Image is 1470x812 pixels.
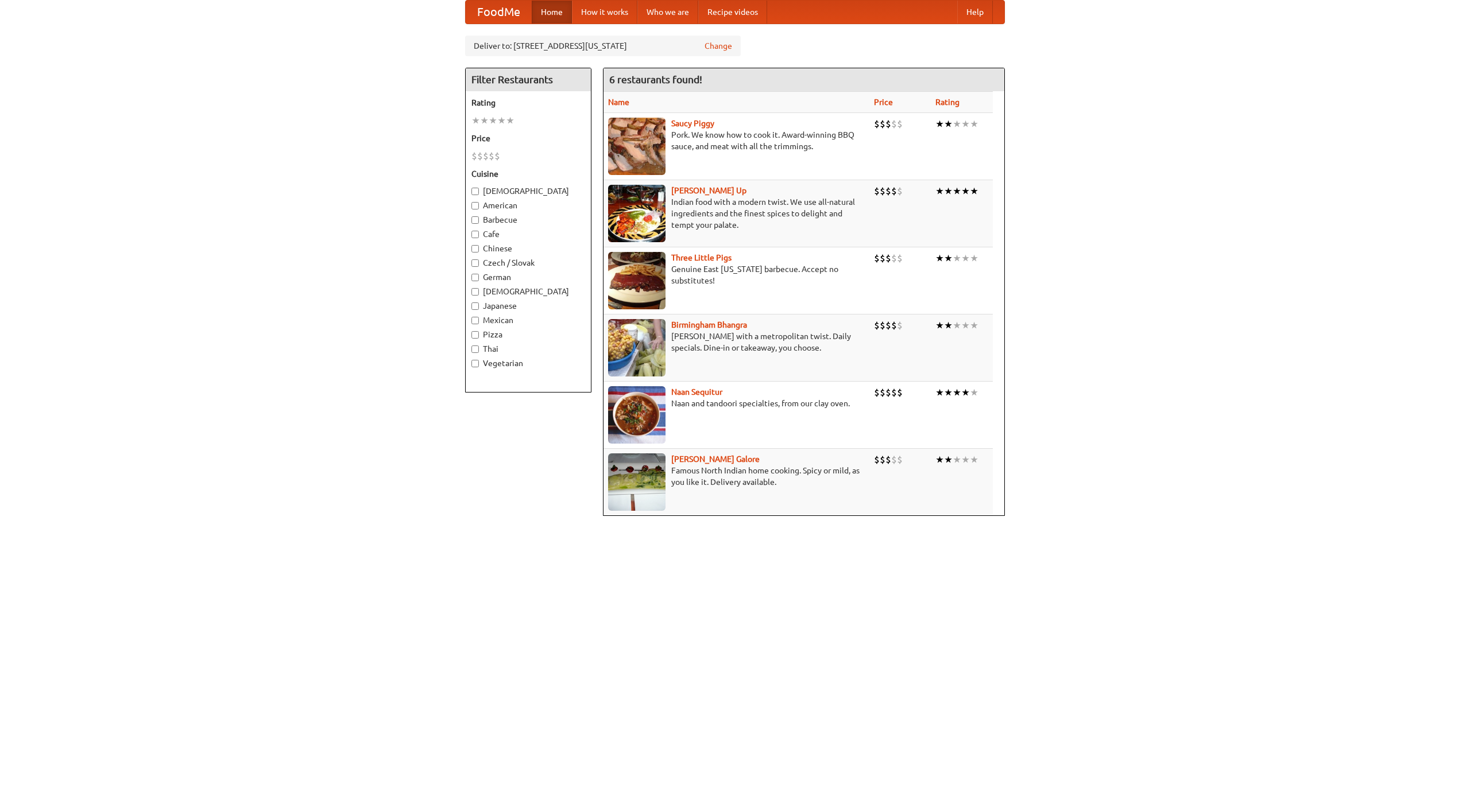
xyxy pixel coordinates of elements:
[471,216,479,224] input: Barbecue
[471,257,585,269] label: Czech / Slovak
[935,185,944,197] li: ★
[880,386,885,399] li: $
[477,150,483,162] li: $
[471,214,585,226] label: Barbecue
[471,97,585,108] h5: Rating
[471,286,585,297] label: [DEMOGRAPHIC_DATA]
[874,98,893,107] a: Price
[471,317,479,324] input: Mexican
[885,386,891,399] li: $
[471,329,585,340] label: Pizza
[897,319,903,332] li: $
[961,118,970,130] li: ★
[897,118,903,130] li: $
[671,186,746,195] a: [PERSON_NAME] Up
[880,118,885,130] li: $
[970,453,978,466] li: ★
[608,398,865,409] p: Naan and tandoori specialties, from our clay oven.
[471,259,479,267] input: Czech / Slovak
[874,386,880,399] li: $
[608,331,865,353] p: [PERSON_NAME] with a metropolitan twist. Daily specials. Dine-in or takeaway, you choose.
[944,252,953,265] li: ★
[471,314,585,326] label: Mexican
[471,200,585,211] label: American
[953,319,961,332] li: ★
[957,1,993,24] a: Help
[480,114,489,127] li: ★
[874,118,880,130] li: $
[608,453,666,511] img: currygalore.jpg
[935,252,944,265] li: ★
[671,320,747,329] a: Birmingham Bhangra
[891,252,897,265] li: $
[532,1,572,24] a: Home
[885,453,891,466] li: $
[489,114,497,127] li: ★
[471,245,479,252] input: Chinese
[874,453,880,466] li: $
[471,271,585,283] label: German
[880,453,885,466] li: $
[885,185,891,197] li: $
[497,114,506,127] li: ★
[970,252,978,265] li: ★
[961,386,970,399] li: ★
[471,331,479,339] input: Pizza
[471,243,585,254] label: Chinese
[608,386,666,444] img: naansequitur.jpg
[885,118,891,130] li: $
[471,343,585,355] label: Thai
[471,274,479,281] input: German
[471,360,479,367] input: Vegetarian
[608,185,666,242] img: curryup.jpg
[471,150,477,162] li: $
[471,300,585,312] label: Japanese
[705,40,732,52] a: Change
[609,74,702,85] ng-pluralize: 6 restaurants found!
[698,1,767,24] a: Recipe videos
[944,453,953,466] li: ★
[944,319,953,332] li: ★
[466,68,591,91] h4: Filter Restaurants
[608,465,865,488] p: Famous North Indian home cooking. Spicy or mild, as you like it. Delivery available.
[885,319,891,332] li: $
[608,252,666,309] img: littlepigs.jpg
[891,185,897,197] li: $
[961,319,970,332] li: ★
[880,185,885,197] li: $
[961,453,970,466] li: ★
[471,185,585,197] label: [DEMOGRAPHIC_DATA]
[471,358,585,369] label: Vegetarian
[471,202,479,209] input: American
[471,302,479,310] input: Japanese
[970,185,978,197] li: ★
[471,133,585,144] h5: Price
[953,252,961,265] li: ★
[935,453,944,466] li: ★
[874,319,880,332] li: $
[944,185,953,197] li: ★
[953,453,961,466] li: ★
[489,150,494,162] li: $
[880,252,885,265] li: $
[897,386,903,399] li: $
[471,288,479,296] input: [DEMOGRAPHIC_DATA]
[891,453,897,466] li: $
[471,345,479,353] input: Thai
[471,168,585,180] h5: Cuisine
[608,118,666,175] img: saucy.jpg
[671,387,722,397] b: Naan Sequitur
[944,118,953,130] li: ★
[897,252,903,265] li: $
[953,386,961,399] li: ★
[471,114,480,127] li: ★
[506,114,514,127] li: ★
[608,196,865,231] p: Indian food with a modern twist. We use all-natural ingredients and the finest spices to delight ...
[471,188,479,195] input: [DEMOGRAPHIC_DATA]
[671,119,714,128] a: Saucy Piggy
[637,1,698,24] a: Who we are
[935,319,944,332] li: ★
[608,98,629,107] a: Name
